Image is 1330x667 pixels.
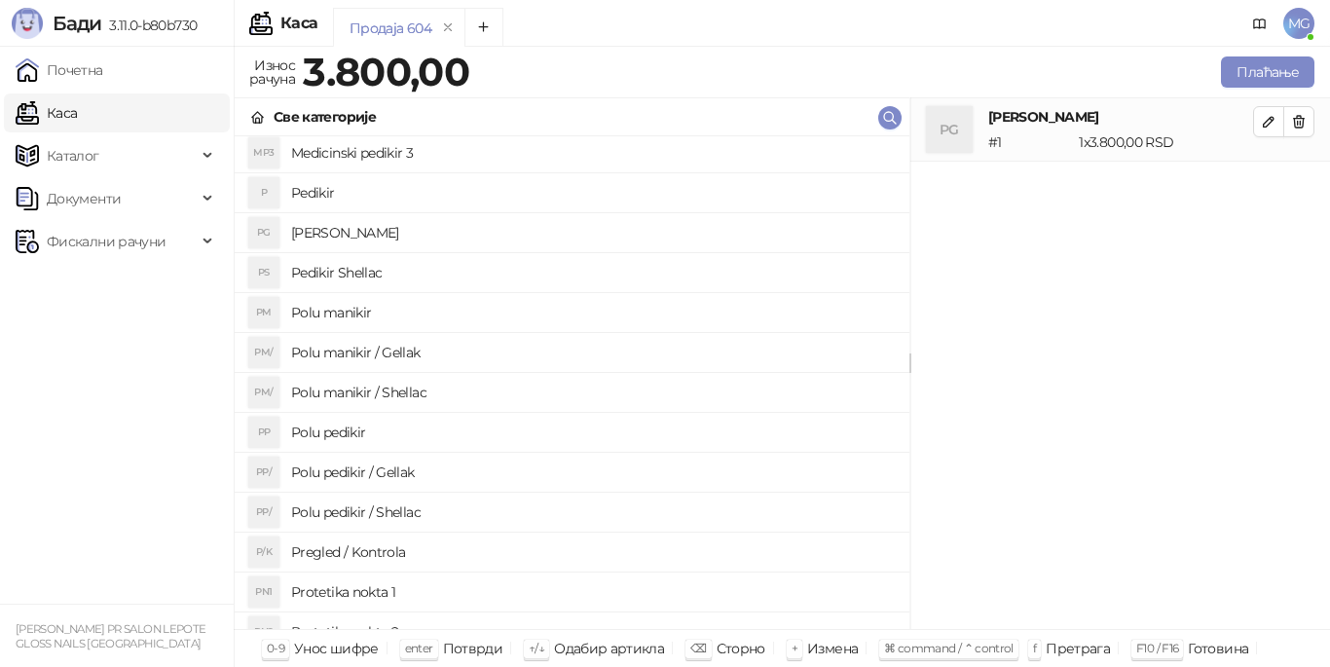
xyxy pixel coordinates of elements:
div: PP [248,417,279,448]
span: ⌘ command / ⌃ control [884,641,1014,655]
div: PS [248,257,279,288]
button: Плаћање [1221,56,1314,88]
span: enter [405,641,433,655]
a: Каса [16,93,77,132]
span: Бади [53,12,101,35]
div: PG [248,217,279,248]
strong: 3.800,00 [303,48,469,95]
h4: [PERSON_NAME] [291,217,894,248]
span: Документи [47,179,121,218]
div: Каса [280,16,317,31]
div: PM/ [248,337,279,368]
div: PP/ [248,497,279,528]
h4: Polu manikir / Gellak [291,337,894,368]
span: 0-9 [267,641,284,655]
h4: Medicinski pedikir 3 [291,137,894,168]
div: Претрага [1046,636,1110,661]
h4: [PERSON_NAME] [988,106,1253,128]
span: Фискални рачуни [47,222,166,261]
h4: Polu manikir / Shellac [291,377,894,408]
a: Документација [1244,8,1275,39]
div: PM [248,297,279,328]
div: Готовина [1188,636,1248,661]
div: Све категорије [274,106,376,128]
div: PG [926,106,973,153]
h4: Polu pedikir [291,417,894,448]
h4: Protetika nokta 1 [291,576,894,608]
div: Одабир артикла [554,636,664,661]
h4: Pedikir Shellac [291,257,894,288]
div: P/K [248,537,279,568]
span: F10 / F16 [1136,641,1178,655]
span: ⌫ [690,641,706,655]
div: Продаја 604 [350,18,431,39]
div: Износ рачуна [245,53,299,92]
button: Add tab [464,8,503,47]
span: MG [1283,8,1314,39]
div: Унос шифре [294,636,379,661]
span: 3.11.0-b80b730 [101,17,197,34]
a: Почетна [16,51,103,90]
div: PN2 [248,616,279,648]
h4: Polu pedikir / Gellak [291,457,894,488]
small: [PERSON_NAME] PR SALON LEPOTE GLOSS NAILS [GEOGRAPHIC_DATA] [16,622,205,650]
span: Каталог [47,136,99,175]
div: grid [235,136,909,629]
div: P [248,177,279,208]
img: Logo [12,8,43,39]
div: Потврди [443,636,503,661]
h4: Pregled / Kontrola [291,537,894,568]
div: 1 x 3.800,00 RSD [1075,131,1257,153]
div: PN1 [248,576,279,608]
div: Сторно [717,636,765,661]
span: f [1033,641,1036,655]
h4: Polu manikir [291,297,894,328]
h4: Polu pedikir / Shellac [291,497,894,528]
div: Измена [807,636,858,661]
h4: Pedikir [291,177,894,208]
div: PP/ [248,457,279,488]
span: + [792,641,797,655]
div: PM/ [248,377,279,408]
div: # 1 [984,131,1075,153]
span: ↑/↓ [529,641,544,655]
div: MP3 [248,137,279,168]
h4: Protetika nokta 2 [291,616,894,648]
button: remove [435,19,461,36]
